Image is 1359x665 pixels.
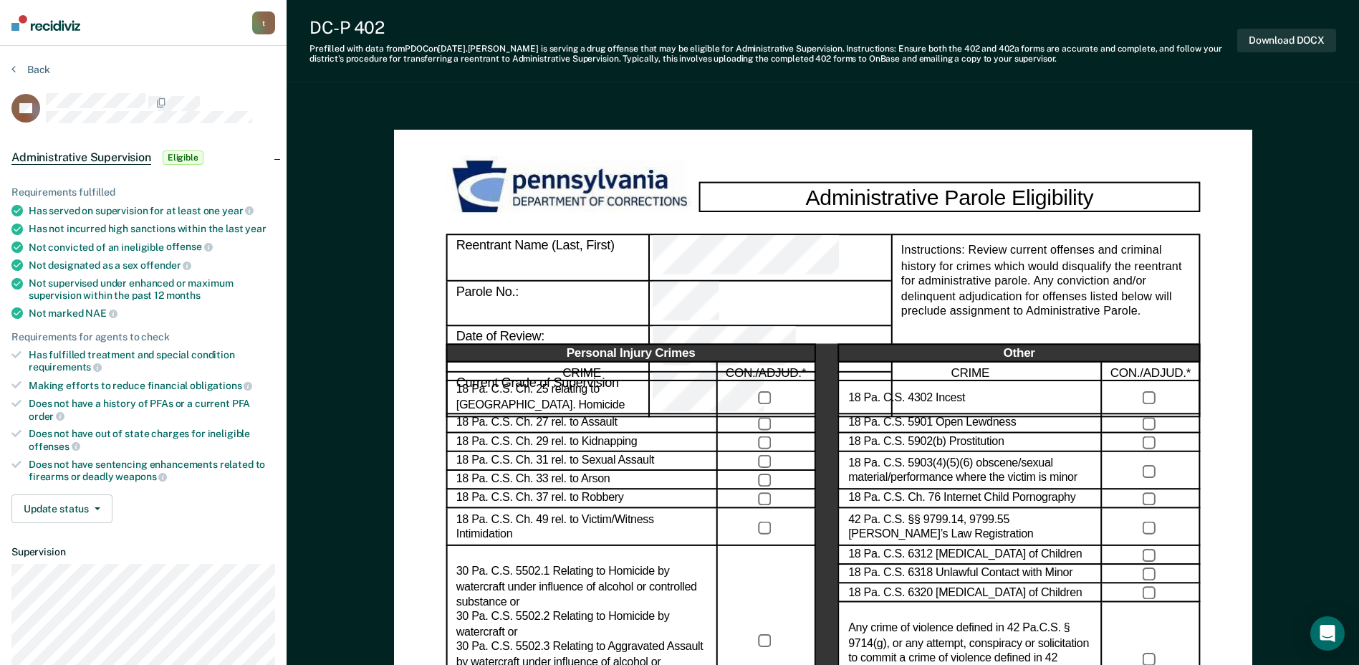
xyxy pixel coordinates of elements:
[650,281,891,326] div: Parole No.:
[717,363,815,381] div: CON./ADJUD.*
[309,44,1237,64] div: Prefilled with data from PDOC on [DATE] . [PERSON_NAME] is serving a drug offense that may be eli...
[848,547,1082,563] label: 18 Pa. C.S. 6312 [MEDICAL_DATA] of Children
[848,585,1082,601] label: 18 Pa. C.S. 6320 [MEDICAL_DATA] of Children
[245,223,266,234] span: year
[29,204,275,217] div: Has served on supervision for at least one
[838,363,1102,381] div: CRIME
[1102,363,1200,381] div: CON./ADJUD.*
[1310,616,1345,651] div: Open Intercom Messenger
[11,546,275,558] dt: Supervision
[446,234,649,281] div: Reentrant Name (Last, First)
[848,416,1016,431] label: 18 Pa. C.S. 5901 Open Lewdness
[11,186,275,198] div: Requirements fulfilled
[29,259,275,272] div: Not designated as a sex
[848,391,965,406] label: 18 Pa. C.S. 4302 Incest
[115,471,167,482] span: weapons
[848,567,1072,582] label: 18 Pa. C.S. 6318 Unlawful Contact with Minor
[456,472,610,487] label: 18 Pa. C.S. Ch. 33 rel. to Arson
[848,456,1092,486] label: 18 Pa. C.S. 5903(4)(5)(6) obscene/sexual material/performance where the victim is minor
[29,398,275,422] div: Does not have a history of PFAs or a current PFA order
[446,363,717,381] div: CRIME
[456,454,653,469] label: 18 Pa. C.S. Ch. 31 rel. to Sexual Assault
[456,416,617,431] label: 18 Pa. C.S. Ch. 27 rel. to Assault
[309,17,1237,38] div: DC-P 402
[166,241,213,252] span: offense
[190,380,252,391] span: obligations
[11,494,112,523] button: Update status
[29,277,275,302] div: Not supervised under enhanced or maximum supervision within the past 12
[29,241,275,254] div: Not convicted of an ineligible
[29,361,102,373] span: requirements
[29,307,275,320] div: Not marked
[1237,29,1336,52] button: Download DOCX
[698,181,1200,212] div: Administrative Parole Eligibility
[29,459,275,483] div: Does not have sentencing enhancements related to firearms or deadly
[29,349,275,373] div: Has fulfilled treatment and special condition
[650,234,891,281] div: Reentrant Name (Last, First)
[11,150,151,165] span: Administrative Supervision
[29,441,80,452] span: offenses
[446,156,698,219] img: PDOC Logo
[456,383,707,413] label: 18 Pa. C.S. Ch. 25 relating to [GEOGRAPHIC_DATA]. Homicide
[848,435,1004,450] label: 18 Pa. C.S. 5902(b) Prostitution
[166,290,201,301] span: months
[252,11,275,34] button: t
[85,307,117,319] span: NAE
[11,331,275,343] div: Requirements for agents to check
[890,234,1200,417] div: Instructions: Review current offenses and criminal history for crimes which would disqualify the ...
[456,435,637,450] label: 18 Pa. C.S. Ch. 29 rel. to Kidnapping
[848,492,1075,507] label: 18 Pa. C.S. Ch. 76 Internet Child Pornography
[29,379,275,392] div: Making efforts to reduce financial
[446,326,649,371] div: Date of Review:
[848,512,1092,542] label: 42 Pa. C.S. §§ 9799.14, 9799.55 [PERSON_NAME]’s Law Registration
[446,281,649,326] div: Parole No.:
[456,512,707,542] label: 18 Pa. C.S. Ch. 49 rel. to Victim/Witness Intimidation
[222,205,254,216] span: year
[838,344,1200,363] div: Other
[11,15,80,31] img: Recidiviz
[163,150,203,165] span: Eligible
[29,428,275,452] div: Does not have out of state charges for ineligible
[140,259,192,271] span: offender
[11,63,50,76] button: Back
[456,492,623,507] label: 18 Pa. C.S. Ch. 37 rel. to Robbery
[446,344,815,363] div: Personal Injury Crimes
[650,326,891,371] div: Date of Review:
[29,223,275,235] div: Has not incurred high sanctions within the last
